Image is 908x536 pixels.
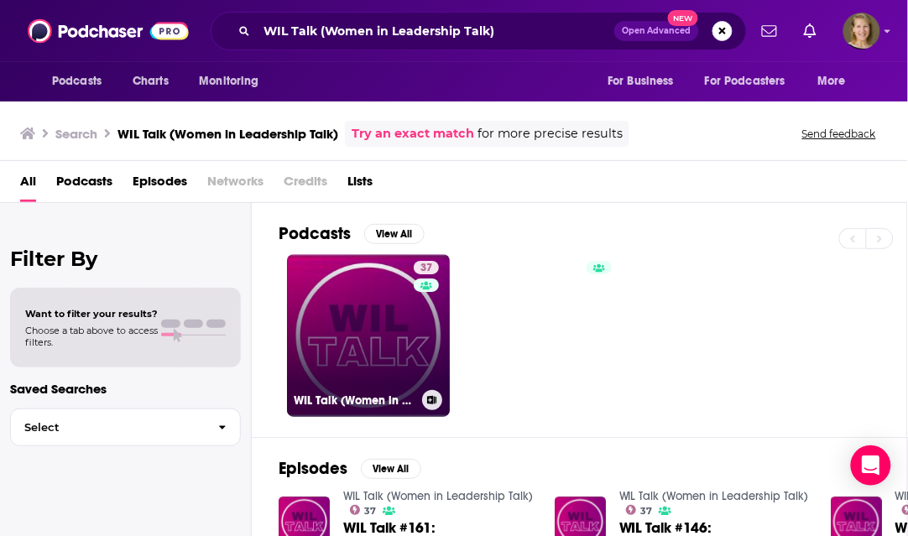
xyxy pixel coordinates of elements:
[10,381,241,397] p: Saved Searches
[284,168,327,202] span: Credits
[117,126,338,142] h3: WIL Talk (Women in Leadership Talk)
[420,260,432,277] span: 37
[851,445,891,486] div: Open Intercom Messenger
[20,168,36,202] a: All
[10,409,241,446] button: Select
[843,13,880,49] button: Show profile menu
[608,70,674,93] span: For Business
[257,18,614,44] input: Search podcasts, credits, & more...
[361,459,421,479] button: View All
[622,27,691,35] span: Open Advanced
[477,124,623,143] span: for more precise results
[596,65,695,97] button: open menu
[52,70,102,93] span: Podcasts
[10,247,241,271] h2: Filter By
[350,505,377,515] a: 37
[843,13,880,49] img: User Profile
[797,127,881,141] button: Send feedback
[818,70,847,93] span: More
[352,124,474,143] a: Try an exact match
[843,13,880,49] span: Logged in as tvdockum
[133,70,169,93] span: Charts
[347,168,373,202] a: Lists
[211,12,747,50] div: Search podcasts, credits, & more...
[294,393,415,408] h3: WIL Talk (Women in Leadership Talk)
[619,489,809,503] a: WIL Talk (Women in Leadership Talk)
[25,308,158,320] span: Want to filter your results?
[25,325,158,348] span: Choose a tab above to access filters.
[279,223,351,244] h2: Podcasts
[40,65,123,97] button: open menu
[364,507,376,515] span: 37
[56,168,112,202] a: Podcasts
[199,70,258,93] span: Monitoring
[28,15,189,47] img: Podchaser - Follow, Share and Rate Podcasts
[694,65,810,97] button: open menu
[668,10,698,26] span: New
[133,168,187,202] a: Episodes
[414,261,439,274] a: 37
[614,21,699,41] button: Open AdvancedNew
[806,65,868,97] button: open menu
[626,505,653,515] a: 37
[187,65,280,97] button: open menu
[11,422,205,433] span: Select
[55,126,97,142] h3: Search
[279,458,347,479] h2: Episodes
[343,489,533,503] a: WIL Talk (Women in Leadership Talk)
[705,70,785,93] span: For Podcasters
[797,17,823,45] a: Show notifications dropdown
[755,17,784,45] a: Show notifications dropdown
[279,223,425,244] a: PodcastsView All
[279,458,421,479] a: EpisodesView All
[364,224,425,244] button: View All
[122,65,179,97] a: Charts
[287,254,450,417] a: 37WIL Talk (Women in Leadership Talk)
[640,507,652,515] span: 37
[207,168,264,202] span: Networks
